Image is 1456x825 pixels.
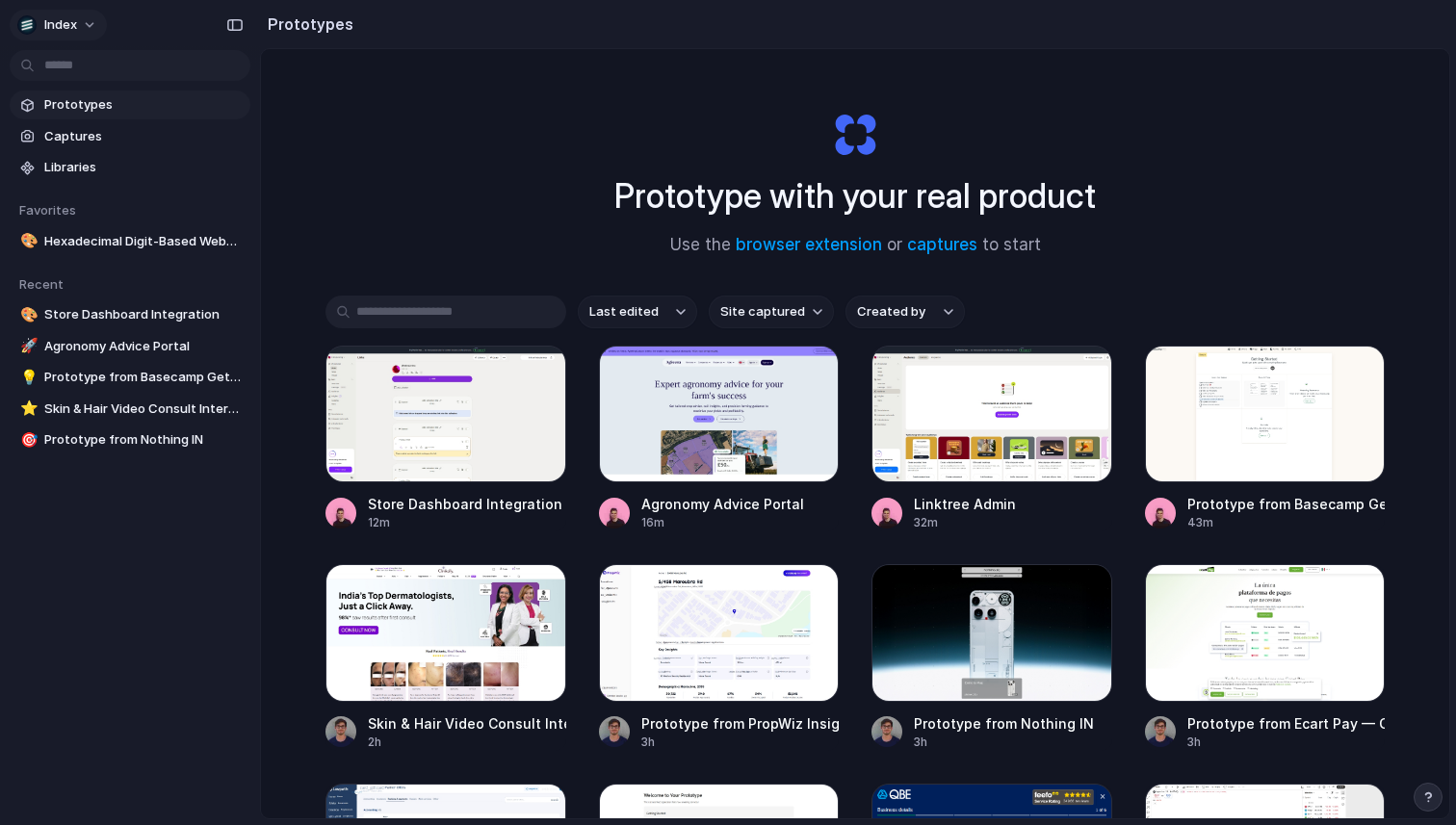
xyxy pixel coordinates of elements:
button: Created by [845,296,965,328]
span: Skin & Hair Video Consult Interface [44,400,243,419]
h2: Prototypes [260,13,353,36]
div: Linktree Admin [914,494,1016,514]
div: 🎨 [20,304,34,326]
span: Agronomy Advice Portal [44,337,243,356]
button: Last edited [578,296,697,328]
span: Use the or to start [670,233,1041,258]
div: 💡 [20,367,34,389]
span: Favorites [19,202,76,218]
a: 🎨Store Dashboard Integration [10,300,250,329]
span: Recent [19,276,64,292]
div: 🎯 [20,429,34,451]
div: Prototype from Nothing IN [914,713,1094,734]
a: Prototype from Nothing INPrototype from Nothing IN3h [871,564,1112,750]
a: Prototype from Basecamp Getting StartedPrototype from Basecamp Getting Started43m [1145,346,1386,531]
a: ⭐Skin & Hair Video Consult Interface [10,395,250,424]
span: Prototypes [44,95,243,115]
div: Prototype from Ecart Pay — Online Payment Platform [1187,713,1386,734]
div: Agronomy Advice Portal [641,494,804,514]
button: 💡 [17,368,37,387]
span: Site captured [720,302,805,322]
button: 🎯 [17,430,37,450]
a: 🚀Agronomy Advice Portal [10,332,250,361]
h1: Prototype with your real product [614,170,1096,221]
div: 32m [914,514,1016,531]
a: 🎯Prototype from Nothing IN [10,425,250,454]
a: Prototype from Ecart Pay — Online Payment PlatformPrototype from Ecart Pay — Online Payment Platf... [1145,564,1386,750]
span: Hexadecimal Digit-Based Website Demo [44,232,243,251]
a: Agronomy Advice PortalAgronomy Advice Portal16m [599,346,840,531]
a: Captures [10,122,250,151]
div: Prototype from PropWiz Insights Maroubra [641,713,840,734]
button: 🎨 [17,232,37,251]
div: 🚀 [20,335,34,357]
a: browser extension [736,235,882,254]
div: 43m [1187,514,1386,531]
div: 3h [641,734,840,751]
button: Index [10,10,107,40]
div: Prototype from Basecamp Getting Started [1187,494,1386,514]
button: 🚀 [17,337,37,356]
span: Last edited [589,302,659,322]
button: Site captured [709,296,834,328]
div: Skin & Hair Video Consult Interface [368,713,566,734]
div: 3h [914,734,1094,751]
span: Prototype from Basecamp Getting Started [44,368,243,387]
a: 💡Prototype from Basecamp Getting Started [10,363,250,392]
span: Prototype from Nothing IN [44,430,243,450]
div: ⭐ [20,398,34,420]
a: Prototypes [10,90,250,119]
div: 16m [641,514,804,531]
a: Libraries [10,153,250,182]
a: Prototype from PropWiz Insights MaroubraPrototype from PropWiz Insights Maroubra3h [599,564,840,750]
a: Store Dashboard IntegrationStore Dashboard Integration12m [325,346,566,531]
a: captures [907,235,977,254]
button: 🎨 [17,305,37,324]
span: Libraries [44,158,243,177]
div: Store Dashboard Integration [368,494,562,514]
span: Captures [44,127,243,146]
a: Linktree AdminLinktree Admin32m [871,346,1112,531]
div: 3h [1187,734,1386,751]
button: ⭐ [17,400,37,419]
div: 12m [368,514,562,531]
a: Skin & Hair Video Consult InterfaceSkin & Hair Video Consult Interface2h [325,564,566,750]
span: Store Dashboard Integration [44,305,243,324]
div: 🎨 [20,230,34,252]
span: Created by [857,302,925,322]
span: Index [44,15,77,35]
a: 🎨Hexadecimal Digit-Based Website Demo [10,227,250,256]
div: 2h [368,734,566,751]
